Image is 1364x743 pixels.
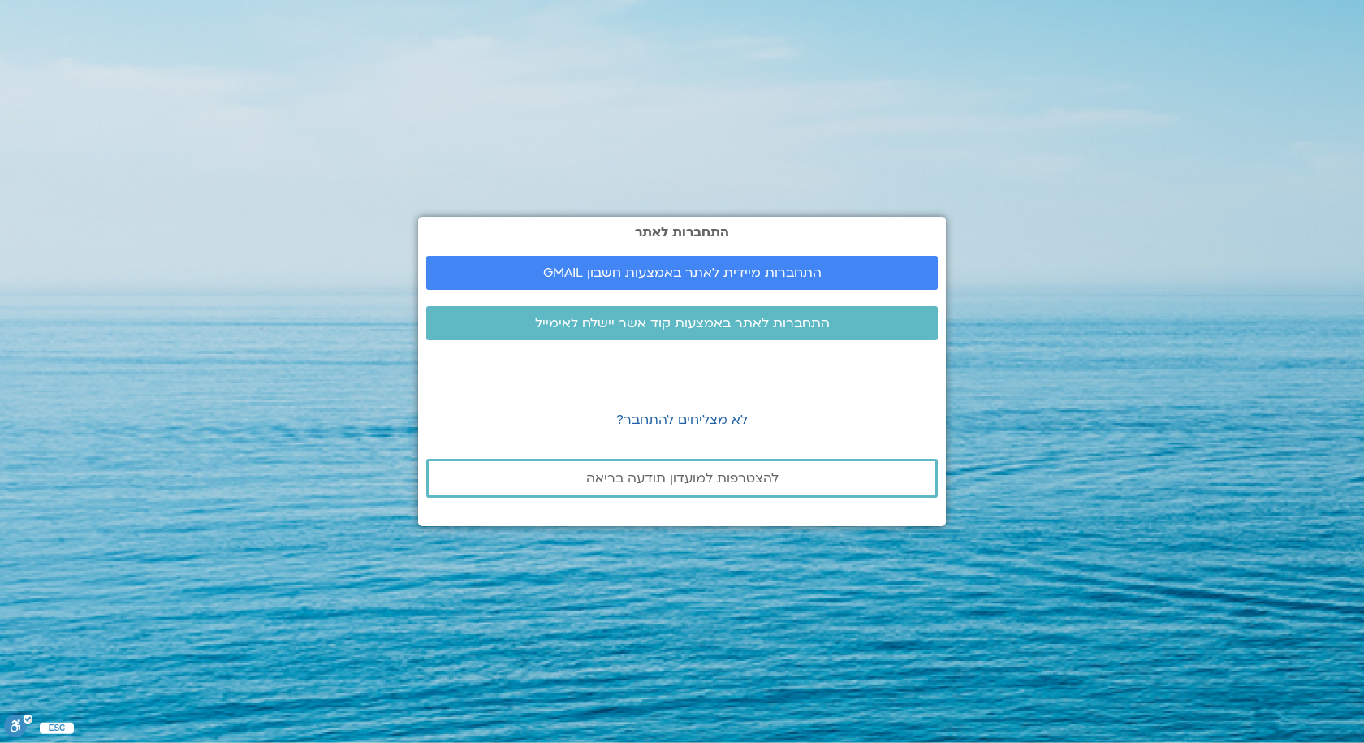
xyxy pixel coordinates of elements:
a: התחברות לאתר באמצעות קוד אשר יישלח לאימייל [426,306,938,340]
span: התחברות לאתר באמצעות קוד אשר יישלח לאימייל [535,316,830,330]
h2: התחברות לאתר [426,225,938,240]
a: להצטרפות למועדון תודעה בריאה [426,459,938,498]
span: להצטרפות למועדון תודעה בריאה [586,471,779,486]
a: לא מצליחים להתחבר? [616,411,748,429]
span: התחברות מיידית לאתר באמצעות חשבון GMAIL [543,266,822,280]
a: התחברות מיידית לאתר באמצעות חשבון GMAIL [426,256,938,290]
